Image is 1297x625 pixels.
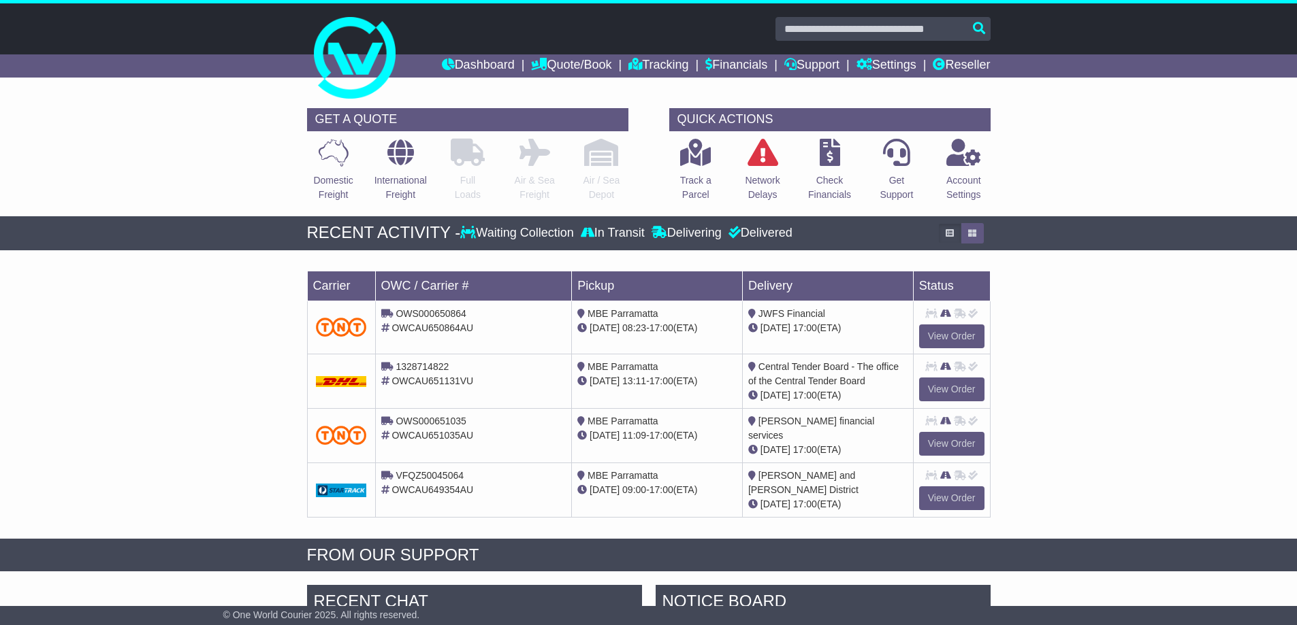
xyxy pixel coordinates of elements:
[650,375,673,386] span: 17:00
[451,173,485,202] p: Full Loads
[622,484,646,495] span: 09:00
[622,430,646,441] span: 11:09
[748,443,908,457] div: (ETA)
[748,470,859,495] span: [PERSON_NAME] and [PERSON_NAME] District
[590,322,620,333] span: [DATE]
[622,375,646,386] span: 13:11
[748,497,908,511] div: (ETA)
[742,271,913,301] td: Delivery
[669,108,991,131] div: QUICK ACTIONS
[577,226,648,241] div: In Transit
[590,375,620,386] span: [DATE]
[946,138,982,209] a: AccountSettings
[913,271,990,301] td: Status
[374,138,428,209] a: InternationalFreight
[880,173,913,202] p: Get Support
[748,321,908,335] div: (ETA)
[946,173,981,202] p: Account Settings
[856,54,916,78] a: Settings
[680,173,711,202] p: Track a Parcel
[748,361,899,386] span: Central Tender Board - The office of the Central Tender Board
[793,444,817,455] span: 17:00
[223,609,420,620] span: © One World Courier 2025. All rights reserved.
[460,226,577,241] div: Waiting Collection
[313,138,353,209] a: DomesticFreight
[919,324,984,348] a: View Order
[316,318,367,336] img: TNT_Domestic.png
[515,173,555,202] p: Air & Sea Freight
[307,223,461,243] div: RECENT ACTIVITY -
[396,361,449,372] span: 1328714822
[588,470,658,481] span: MBE Parramatta
[648,226,725,241] div: Delivering
[705,54,767,78] a: Financials
[793,390,817,401] span: 17:00
[396,470,464,481] span: VFQZ50045064
[572,271,743,301] td: Pickup
[307,585,642,622] div: RECENT CHAT
[590,430,620,441] span: [DATE]
[748,388,908,403] div: (ETA)
[744,138,780,209] a: NetworkDelays
[650,322,673,333] span: 17:00
[650,430,673,441] span: 17:00
[760,499,790,509] span: [DATE]
[758,308,825,319] span: JWFS Financial
[577,483,737,497] div: - (ETA)
[933,54,990,78] a: Reseller
[919,377,984,401] a: View Order
[725,226,792,241] div: Delivered
[391,430,473,441] span: OWCAU651035AU
[391,322,473,333] span: OWCAU650864AU
[879,138,914,209] a: GetSupport
[588,308,658,319] span: MBE Parramatta
[590,484,620,495] span: [DATE]
[307,271,375,301] td: Carrier
[760,390,790,401] span: [DATE]
[588,361,658,372] span: MBE Parramatta
[316,376,367,387] img: DHL.png
[784,54,839,78] a: Support
[583,173,620,202] p: Air / Sea Depot
[656,585,991,622] div: NOTICE BOARD
[745,173,780,202] p: Network Delays
[391,375,473,386] span: OWCAU651131VU
[577,374,737,388] div: - (ETA)
[375,271,572,301] td: OWC / Carrier #
[307,545,991,565] div: FROM OUR SUPPORT
[531,54,611,78] a: Quote/Book
[793,499,817,509] span: 17:00
[307,108,628,131] div: GET A QUOTE
[679,138,712,209] a: Track aParcel
[313,173,353,202] p: Domestic Freight
[919,432,984,456] a: View Order
[588,416,658,426] span: MBE Parramatta
[760,444,790,455] span: [DATE]
[919,486,984,510] a: View Order
[316,426,367,444] img: TNT_Domestic.png
[808,173,851,202] p: Check Financials
[760,322,790,333] span: [DATE]
[374,173,427,202] p: International Freight
[577,428,737,443] div: - (ETA)
[650,484,673,495] span: 17:00
[396,416,466,426] span: OWS000651035
[577,321,737,335] div: - (ETA)
[748,416,874,441] span: [PERSON_NAME] financial services
[628,54,688,78] a: Tracking
[396,308,466,319] span: OWS000650864
[622,322,646,333] span: 08:23
[442,54,515,78] a: Dashboard
[807,138,852,209] a: CheckFinancials
[793,322,817,333] span: 17:00
[391,484,473,495] span: OWCAU649354AU
[316,484,367,497] img: GetCarrierServiceDarkLogo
